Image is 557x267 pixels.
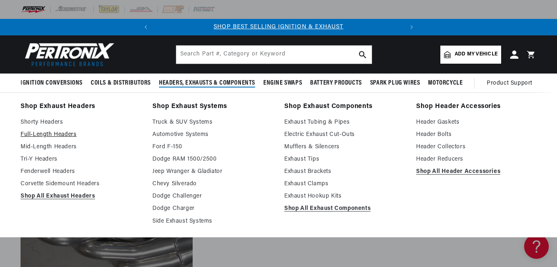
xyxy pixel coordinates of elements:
a: Header Reducers [416,154,536,164]
span: Product Support [487,79,532,88]
a: Add my vehicle [440,46,501,64]
a: Header Collectors [416,142,536,152]
a: Full-Length Headers [21,130,141,140]
summary: Headers, Exhausts & Components [155,74,259,93]
a: Shop Exhaust Systems [152,101,273,113]
summary: Battery Products [306,74,366,93]
div: Announcement [154,23,403,32]
a: Ford F-150 [152,142,273,152]
img: Pertronix [21,40,115,69]
a: Exhaust Tips [284,154,405,164]
span: Add my vehicle [455,51,497,58]
a: Shop Exhaust Components [284,101,405,113]
span: Headers, Exhausts & Components [159,79,255,87]
a: Mid-Length Headers [21,142,141,152]
a: Shop All Exhaust Headers [21,191,141,201]
a: Shorty Headers [21,117,141,127]
span: Motorcycle [428,79,463,87]
button: search button [354,46,372,64]
a: Exhaust Clamps [284,179,405,189]
summary: Ignition Conversions [21,74,87,93]
span: Spark Plug Wires [370,79,420,87]
button: Translation missing: en.sections.announcements.next_announcement [403,19,420,35]
summary: Engine Swaps [259,74,306,93]
div: 1 of 2 [154,23,403,32]
summary: Motorcycle [424,74,467,93]
a: Dodge Challenger [152,191,273,201]
summary: Coils & Distributors [87,74,155,93]
a: Exhaust Tubing & Pipes [284,117,405,127]
summary: Spark Plug Wires [366,74,424,93]
button: Translation missing: en.sections.announcements.previous_announcement [138,19,154,35]
summary: Product Support [487,74,536,93]
a: Exhaust Hookup Kits [284,191,405,201]
a: Shop Header Accessories [416,101,536,113]
a: Header Gaskets [416,117,536,127]
a: Shop Exhaust Headers [21,101,141,113]
a: Corvette Sidemount Headers [21,179,141,189]
a: Header Bolts [416,130,536,140]
a: Chevy Silverado [152,179,273,189]
a: Electric Exhaust Cut-Outs [284,130,405,140]
span: Ignition Conversions [21,79,83,87]
a: Tri-Y Headers [21,154,141,164]
a: Shop All Header Accessories [416,167,536,177]
a: Automotive Systems [152,130,273,140]
a: Dodge Charger [152,204,273,214]
a: Side Exhaust Systems [152,216,273,226]
a: SHOP BEST SELLING IGNITION & EXHAUST [214,24,343,30]
a: Fenderwell Headers [21,167,141,177]
a: Shop All Exhaust Components [284,204,405,214]
input: Search Part #, Category or Keyword [176,46,372,64]
span: Battery Products [310,79,362,87]
a: Mufflers & Silencers [284,142,405,152]
span: Engine Swaps [263,79,302,87]
a: Jeep Wranger & Gladiator [152,167,273,177]
span: Coils & Distributors [91,79,151,87]
a: Truck & SUV Systems [152,117,273,127]
a: Exhaust Brackets [284,167,405,177]
a: Dodge RAM 1500/2500 [152,154,273,164]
